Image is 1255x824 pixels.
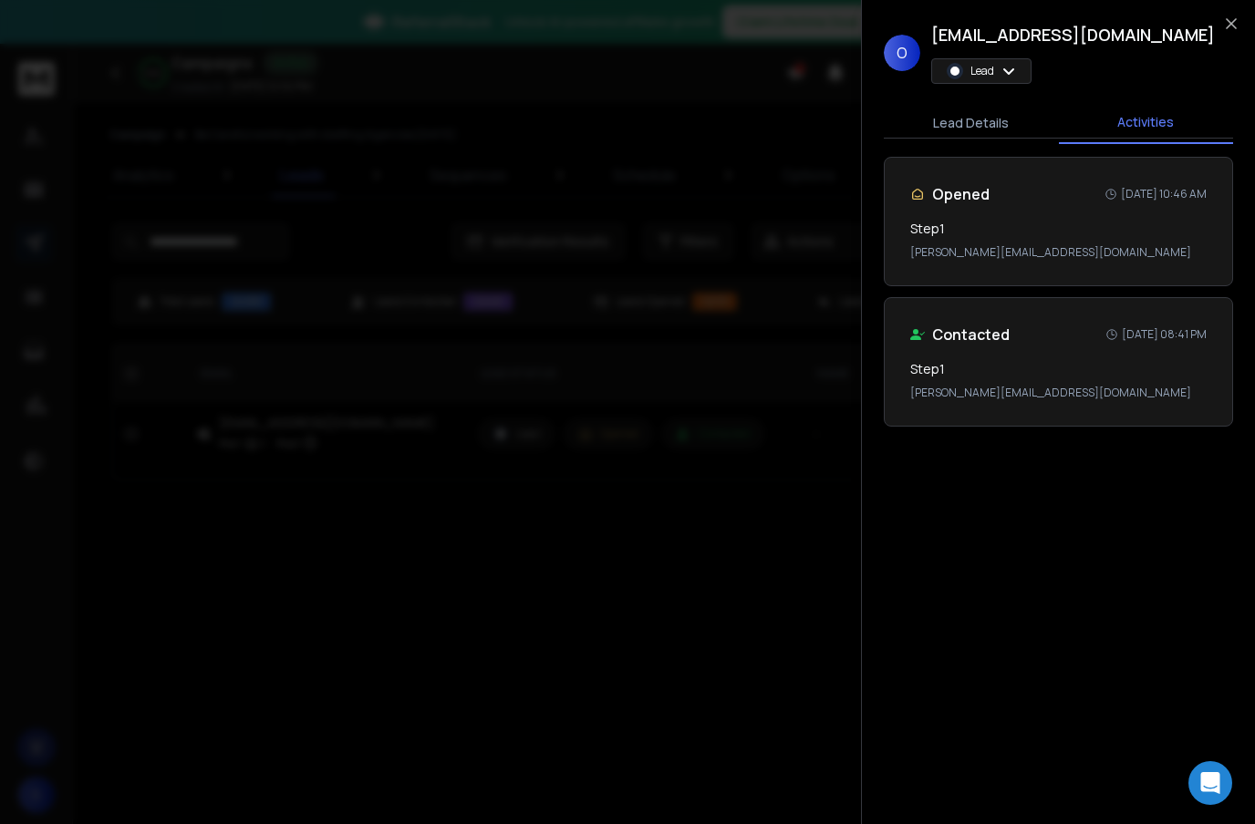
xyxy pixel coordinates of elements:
div: Open Intercom Messenger [1188,761,1232,805]
h3: Step 1 [910,220,945,238]
p: [DATE] 10:46 AM [1121,187,1207,201]
div: Opened [910,183,990,205]
span: O [884,35,920,71]
p: [DATE] 08:41 PM [1122,327,1207,342]
button: Activities [1059,102,1234,144]
h3: Step 1 [910,360,945,378]
p: [PERSON_NAME][EMAIL_ADDRESS][DOMAIN_NAME] [910,245,1207,260]
p: Lead [970,64,994,78]
p: [PERSON_NAME][EMAIL_ADDRESS][DOMAIN_NAME] [910,386,1207,400]
h1: [EMAIL_ADDRESS][DOMAIN_NAME] [931,22,1215,47]
div: Contacted [910,324,1010,345]
button: Lead Details [884,103,1059,143]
